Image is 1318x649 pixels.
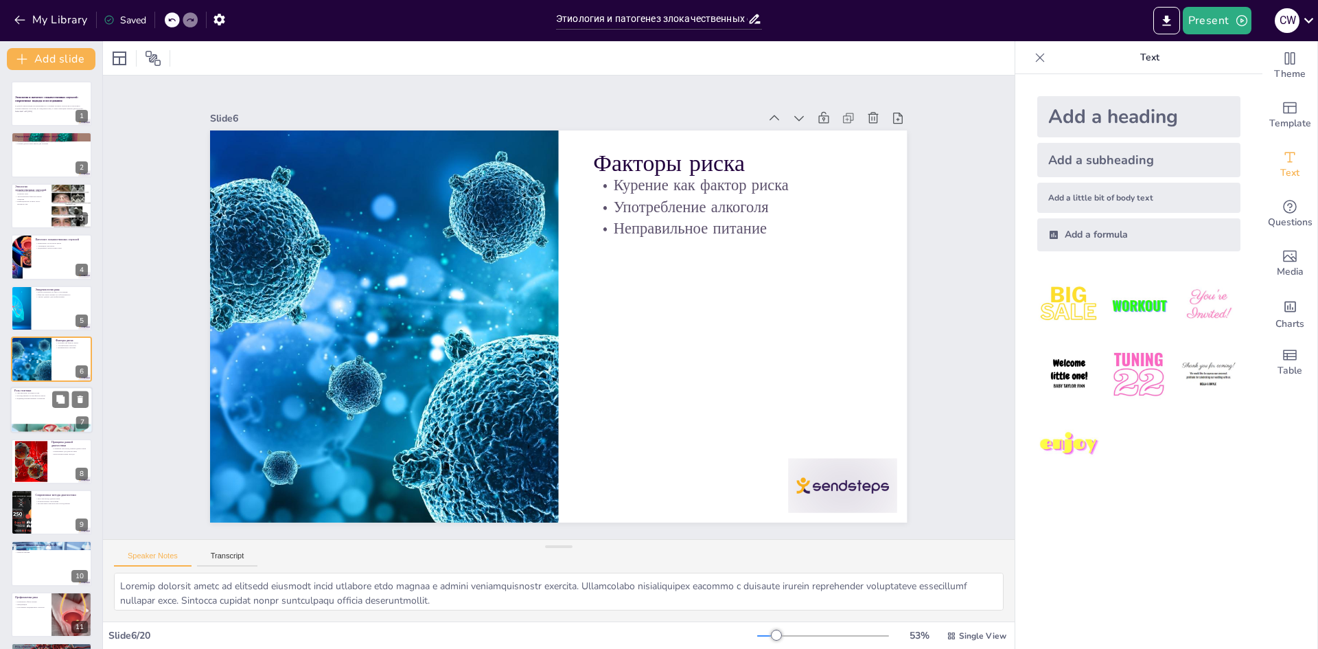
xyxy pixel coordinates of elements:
[35,244,88,247] p: Активация онкогенов
[76,264,88,276] div: 4
[1275,317,1304,332] span: Charts
[35,293,88,296] p: Факторы риска влияют на заболеваемость
[903,629,936,642] div: 53 %
[1262,41,1317,91] div: Change the overall theme
[71,570,88,582] div: 10
[1262,288,1317,338] div: Add charts and graphs
[1274,67,1306,82] span: Theme
[11,183,92,229] div: https://cdn.sendsteps.com/images/logo/sendsteps_logo_white.pnghttps://cdn.sendsteps.com/images/lo...
[11,234,92,280] div: https://cdn.sendsteps.com/images/logo/sendsteps_logo_white.pnghttps://cdn.sendsteps.com/images/lo...
[1183,7,1251,34] button: Present
[15,139,88,142] p: Злокачественные опухоли обладают способностью к инвазии
[11,132,92,177] div: https://cdn.sendsteps.com/images/logo/sendsteps_logo_white.pnghttps://cdn.sendsteps.com/images/lo...
[1275,7,1299,34] button: C W
[35,295,88,298] p: Анализ данных для профилактики
[1107,273,1170,337] img: 2.jpeg
[15,546,88,549] p: Хирургическое вмешательство
[56,344,88,347] p: Употребление алкоголя
[1275,8,1299,33] div: C W
[15,551,88,554] p: Иммунотерапия
[15,185,47,192] p: Этиология злокачественных опухолей
[1268,215,1313,230] span: Questions
[114,551,192,567] button: Speaker Notes
[15,195,47,200] p: Экологические факторы имеют значение
[1037,273,1101,337] img: 1.jpeg
[11,81,92,126] div: https://cdn.sendsteps.com/images/logo/sendsteps_logo_white.pnghttps://cdn.sendsteps.com/images/lo...
[14,398,89,400] p: Индивидуализированные стратегии
[11,337,92,382] div: https://cdn.sendsteps.com/images/logo/sendsteps_logo_white.pnghttps://cdn.sendsteps.com/images/lo...
[959,630,1006,641] span: Single View
[10,9,93,31] button: My Library
[15,595,47,600] p: Профилактика рака
[603,201,882,251] p: Употребление алкоголя
[15,95,78,103] strong: Этиология и патогенез злокачественных опухолей: современные подходы и исследования
[71,621,88,633] div: 11
[108,47,130,69] div: Layout
[76,110,88,122] div: 1
[35,497,88,500] p: МРТ как метод диагностики
[1277,363,1302,378] span: Table
[1107,343,1170,407] img: 5.jpeg
[10,387,93,434] div: https://cdn.sendsteps.com/images/logo/sendsteps_logo_white.pnghttps://cdn.sendsteps.com/images/lo...
[197,551,258,567] button: Transcript
[114,573,1004,611] textarea: Loremip dolorsit ametc ad elitsedd eiusmodt incid utlabore etdo magnaa e admini veniamquisnostr e...
[1177,273,1240,337] img: 3.jpeg
[1037,218,1240,251] div: Add a formula
[35,493,88,497] p: Современные методы диагностики
[15,105,88,110] p: В данной презентации рассматриваются основные аспекты этиологии и патогенеза злокачественных опух...
[231,76,778,146] div: Slide 6
[35,500,88,503] p: Компьютерная томография
[1262,338,1317,387] div: Add a table
[1262,190,1317,239] div: Get real-time input from your audience
[35,503,88,505] p: Молекулярно-генетические исследования
[15,606,47,608] p: Регулярные медицинские осмотры
[1177,343,1240,407] img: 6.jpeg
[15,137,88,140] p: Злокачественные опухоли — это новообразования
[108,629,757,642] div: Slide 6 / 20
[11,490,92,535] div: 9
[11,540,92,586] div: 10
[35,291,88,293] p: Распространенность рака в популяции
[56,339,88,343] p: Факторы риска
[35,247,88,250] p: Подавление генов-супрессоров
[15,134,88,138] p: Определение злокачественных опухолей
[51,450,88,453] p: Биомаркеры для диагностики
[35,242,88,245] p: Изменения в клеточном цикле
[556,9,748,29] input: Insert title
[7,48,95,70] button: Add slide
[1037,143,1240,177] div: Add a subheading
[15,110,88,113] p: Generated with [URL]
[11,592,92,637] div: 11
[15,601,47,604] p: Изменение образа жизни
[76,315,88,327] div: 5
[15,543,88,547] p: Лечение злокачественных опухолей
[14,395,89,398] p: Наследственность как фактор риска
[52,391,69,408] button: Duplicate Slide
[1262,140,1317,190] div: Add text boxes
[1262,239,1317,288] div: Add images, graphics, shapes or video
[76,365,88,378] div: 6
[14,392,89,395] p: Генетические мутации и рак
[72,391,89,408] button: Delete Slide
[51,453,88,455] p: Визуализирующие методы
[15,548,88,551] p: Химиотерапия
[607,151,888,213] p: Факторы риска
[1037,413,1101,477] img: 7.jpeg
[1153,7,1180,34] button: Export to PowerPoint
[15,190,47,195] p: Генетические факторы влияют на развитие рака
[15,645,88,649] p: Роль общественного здоровья
[145,50,161,67] span: Position
[56,341,88,344] p: Курение как фактор риска
[1051,41,1249,74] p: Text
[35,238,88,242] p: Патогенез злокачественных опухолей
[76,519,88,531] div: 9
[14,389,89,393] p: Роль генетики
[35,287,88,291] p: Эпидемиология рака
[1277,264,1304,280] span: Media
[601,222,880,273] p: Неправильное питание
[15,200,47,205] p: Инфекционные агенты могут вызывать рак
[1280,166,1299,181] span: Text
[76,212,88,225] div: 3
[1037,96,1240,137] div: Add a heading
[1037,183,1240,213] div: Add a little bit of body text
